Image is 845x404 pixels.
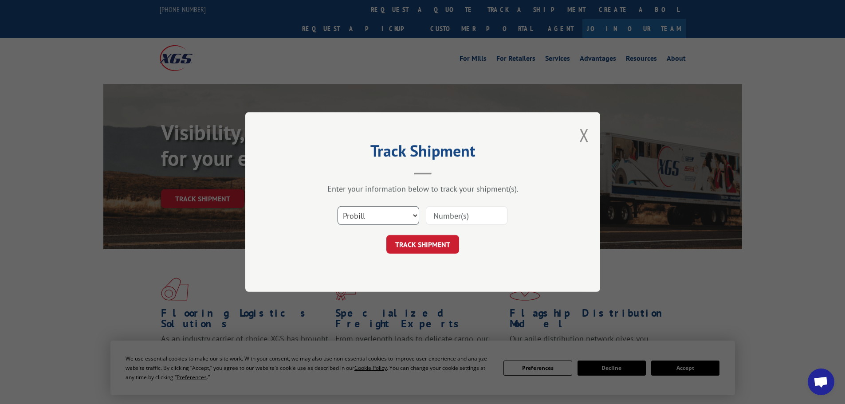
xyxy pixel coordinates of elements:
[386,235,459,254] button: TRACK SHIPMENT
[290,145,556,161] h2: Track Shipment
[290,184,556,194] div: Enter your information below to track your shipment(s).
[426,206,507,225] input: Number(s)
[579,123,589,147] button: Close modal
[808,369,834,395] div: Open chat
